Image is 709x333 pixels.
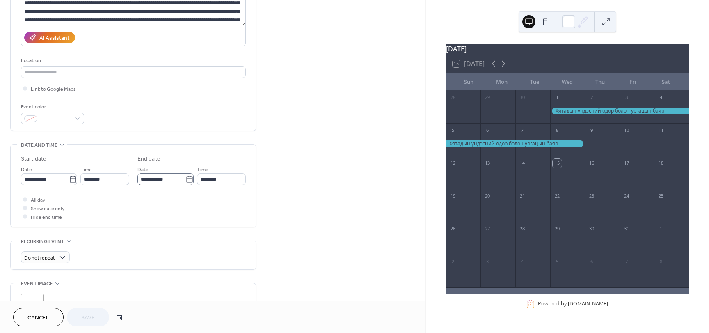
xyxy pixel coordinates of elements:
div: Event color [21,103,82,111]
div: Thu [584,74,617,90]
div: Fri [617,74,650,90]
div: 5 [448,126,457,135]
div: 31 [622,225,631,234]
div: 21 [518,192,527,201]
div: 3 [622,93,631,102]
span: Link to Google Maps [31,85,76,94]
div: 1 [553,93,562,102]
div: 24 [622,192,631,201]
div: 3 [483,257,492,266]
div: [DATE] [446,44,689,54]
div: 19 [448,192,457,201]
div: Powered by [538,300,608,307]
div: 5 [553,257,562,266]
div: 4 [518,257,527,266]
span: Event image [21,280,53,288]
span: All day [31,196,45,204]
div: 27 [483,225,492,234]
div: 17 [622,159,631,168]
div: AI Assistant [39,34,69,43]
span: Date [137,165,149,174]
div: 9 [587,126,596,135]
div: 2 [448,257,457,266]
button: AI Assistant [24,32,75,43]
div: 14 [518,159,527,168]
div: 7 [622,257,631,266]
div: 10 [622,126,631,135]
div: 11 [656,126,666,135]
div: Location [21,56,244,65]
div: Mon [485,74,518,90]
div: 18 [656,159,666,168]
button: Cancel [13,308,64,326]
span: Time [197,165,208,174]
div: 12 [448,159,457,168]
div: 15 [553,159,562,168]
span: Show date only [31,204,64,213]
a: [DOMAIN_NAME] [568,300,608,307]
div: 8 [656,257,666,266]
span: Cancel [27,314,49,322]
div: Tue [518,74,551,90]
span: Date [21,165,32,174]
div: End date [137,155,160,163]
div: 8 [553,126,562,135]
div: 1 [656,225,666,234]
div: Start date [21,155,46,163]
div: Wed [551,74,584,90]
div: 25 [656,192,666,201]
div: 23 [587,192,596,201]
div: 28 [448,93,457,102]
div: 2 [587,93,596,102]
div: 29 [553,225,562,234]
div: 30 [587,225,596,234]
div: Хятадын үндэсний өдөр болон ургацын баяр [550,108,689,115]
div: 6 [587,257,596,266]
div: 26 [448,225,457,234]
div: 28 [518,225,527,234]
div: 6 [483,126,492,135]
div: Хятадын үндэсний өдөр болон ургацын баяр [446,140,585,147]
div: 30 [518,93,527,102]
div: 20 [483,192,492,201]
span: Date and time [21,141,57,149]
div: 7 [518,126,527,135]
span: Hide end time [31,213,62,222]
div: ; [21,294,44,317]
span: Do not repeat [24,253,55,263]
span: Recurring event [21,237,64,246]
div: 22 [553,192,562,201]
div: 13 [483,159,492,168]
div: Sat [650,74,682,90]
div: 16 [587,159,596,168]
div: 4 [656,93,666,102]
div: Sun [453,74,485,90]
span: Time [80,165,92,174]
div: 29 [483,93,492,102]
